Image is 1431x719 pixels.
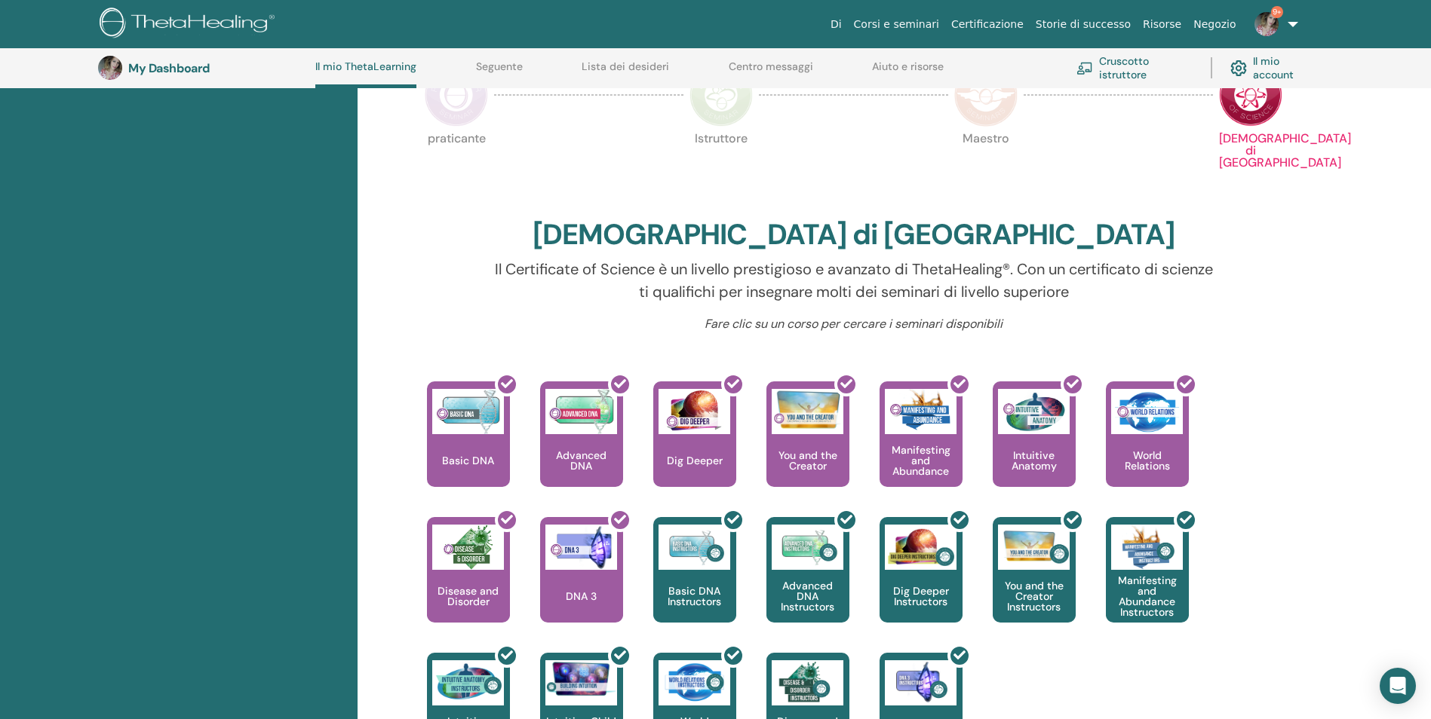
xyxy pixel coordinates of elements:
[315,60,416,88] a: Il mio ThetaLearning
[425,63,488,127] img: Practitioner
[885,660,957,705] img: DNA 3 Instructors
[689,133,753,196] p: Istruttore
[772,660,843,705] img: Disease and Disorder Instructors
[998,525,1070,570] img: You and the Creator Instructors
[766,450,849,471] p: You and the Creator
[885,525,957,570] img: Dig Deeper Instructors
[772,389,843,430] img: You and the Creator
[766,381,849,517] a: You and the Creator You and the Creator
[653,381,736,517] a: Dig Deeper Dig Deeper
[432,525,504,570] img: Disease and Disorder
[427,586,510,607] p: Disease and Disorder
[954,133,1018,196] p: Maestro
[1106,381,1189,517] a: World Relations World Relations
[100,8,280,41] img: logo.png
[872,60,944,84] a: Aiuto e risorse
[689,63,753,127] img: Instructor
[766,517,849,653] a: Advanced DNA Instructors Advanced DNA Instructors
[825,11,848,38] a: Di
[659,660,730,705] img: World Relations Instructors
[425,133,488,196] p: praticante
[1187,11,1242,38] a: Negozio
[729,60,813,84] a: Centro messaggi
[993,381,1076,517] a: Intuitive Anatomy Intuitive Anatomy
[848,11,945,38] a: Corsi e seminari
[432,389,504,434] img: Basic DNA
[880,381,963,517] a: Manifesting and Abundance Manifesting and Abundance
[1106,450,1189,471] p: World Relations
[1230,51,1318,84] a: Il mio account
[653,586,736,607] p: Basic DNA Instructors
[540,450,623,471] p: Advanced DNA
[1030,11,1137,38] a: Storie di successo
[493,315,1214,333] p: Fare clic su un corso per cercare i seminari disponibili
[993,450,1076,471] p: Intuitive Anatomy
[582,60,669,84] a: Lista dei desideri
[1380,668,1416,704] div: Open Intercom Messenger
[1219,133,1282,196] p: [DEMOGRAPHIC_DATA] di [GEOGRAPHIC_DATA]
[432,660,504,705] img: Intuitive Anatomy Instructors
[1111,389,1183,434] img: World Relations
[427,381,510,517] a: Basic DNA Basic DNA
[945,11,1030,38] a: Certificazione
[1230,57,1247,81] img: cog.svg
[1137,11,1187,38] a: Risorse
[993,580,1076,612] p: You and the Creator Instructors
[1219,63,1282,127] img: Certificate of Science
[476,60,523,84] a: Seguente
[653,517,736,653] a: Basic DNA Instructors Basic DNA Instructors
[1106,575,1189,617] p: Manifesting and Abundance Instructors
[545,660,617,697] img: Intuitive Child In Me Instructors
[766,580,849,612] p: Advanced DNA Instructors
[545,525,617,570] img: DNA 3
[1076,62,1093,75] img: chalkboard-teacher.svg
[885,389,957,434] img: Manifesting and Abundance
[1254,12,1279,36] img: default.jpg
[540,517,623,653] a: DNA 3 DNA 3
[540,381,623,517] a: Advanced DNA Advanced DNA
[128,61,279,75] h3: My Dashboard
[1106,517,1189,653] a: Manifesting and Abundance Instructors Manifesting and Abundance Instructors
[545,389,617,434] img: Advanced DNA
[880,586,963,607] p: Dig Deeper Instructors
[954,63,1018,127] img: Master
[533,218,1175,252] h2: [DEMOGRAPHIC_DATA] di [GEOGRAPHIC_DATA]
[427,517,510,653] a: Disease and Disorder Disease and Disorder
[998,389,1070,434] img: Intuitive Anatomy
[661,455,729,466] p: Dig Deeper
[659,389,730,434] img: Dig Deeper
[880,445,963,476] p: Manifesting and Abundance
[1271,6,1283,18] span: 9+
[659,525,730,570] img: Basic DNA Instructors
[993,517,1076,653] a: You and the Creator Instructors You and the Creator Instructors
[1076,51,1193,84] a: Cruscotto istruttore
[772,525,843,570] img: Advanced DNA Instructors
[1111,525,1183,570] img: Manifesting and Abundance Instructors
[880,517,963,653] a: Dig Deeper Instructors Dig Deeper Instructors
[493,258,1214,303] p: Il Certificate of Science è un livello prestigioso e avanzato di ThetaHealing®. Con un certificat...
[98,56,122,80] img: default.jpg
